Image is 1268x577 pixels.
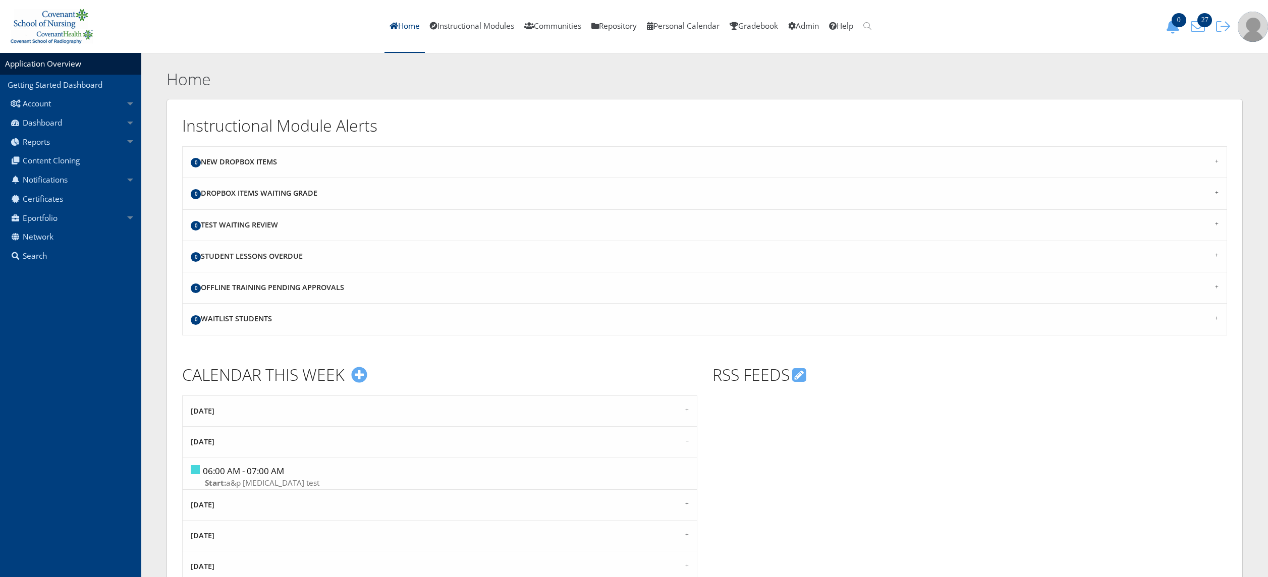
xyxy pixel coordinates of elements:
h4: Waitlist Students [191,314,1219,324]
a: 0 [1162,21,1187,31]
a: 27 [1187,21,1212,31]
h4: [DATE] [191,406,689,416]
h4: Dropbox Items Waiting Grade [191,188,1219,199]
span: 0 [191,252,201,262]
div: 06:00 AM - 07:00 AM [203,462,299,477]
i: Create Event [351,367,367,383]
span: 0 [191,189,201,199]
button: 27 [1187,19,1212,34]
h4: [DATE] [191,561,689,571]
span: 27 [1197,13,1212,27]
h4: [DATE] [191,531,689,541]
h4: [DATE] [191,437,689,447]
a: Start:a&p [MEDICAL_DATA] test [201,478,319,488]
h2: Instructional Module Alerts [182,114,1227,137]
span: 0 [191,283,201,293]
h2: CALENDAR THIS WEEK [182,364,697,386]
h2: Home [167,68,993,91]
span: 0 [191,158,201,167]
h4: Offline Training Pending Approvals [191,282,1219,293]
img: user-profile-default-picture.png [1238,12,1268,42]
button: 0 [1162,19,1187,34]
span: 0 [191,315,201,325]
h4: Test Waiting Review [191,220,1219,230]
h4: New Dropbox Items [191,157,1219,167]
h4: [DATE] [191,500,689,510]
h2: RSS FEEDS [712,364,1228,386]
span: 0 [1172,13,1186,27]
span: 0 [191,221,201,230]
h4: Student Lessons Overdue [191,251,1219,262]
a: Application Overview [5,59,81,69]
b: Start: [205,478,226,488]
